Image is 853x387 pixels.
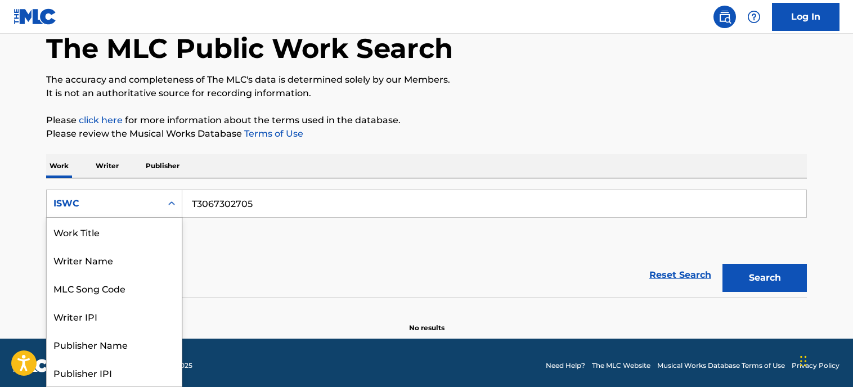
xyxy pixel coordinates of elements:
div: MLC Song Code [47,274,182,302]
a: Terms of Use [242,128,303,139]
a: Public Search [713,6,736,28]
div: Writer Name [47,246,182,274]
p: The accuracy and completeness of The MLC's data is determined solely by our Members. [46,73,807,87]
p: No results [409,309,445,333]
a: Reset Search [644,263,717,287]
h1: The MLC Public Work Search [46,31,453,65]
a: Privacy Policy [792,361,839,371]
img: help [747,10,761,24]
img: search [718,10,731,24]
p: Please review the Musical Works Database [46,127,807,141]
div: Publisher IPI [47,358,182,386]
a: Need Help? [546,361,585,371]
button: Search [722,264,807,292]
div: Work Title [47,218,182,246]
a: Musical Works Database Terms of Use [657,361,785,371]
iframe: Chat Widget [797,333,853,387]
p: It is not an authoritative source for recording information. [46,87,807,100]
div: Drag [800,344,807,378]
p: Please for more information about the terms used in the database. [46,114,807,127]
div: Writer IPI [47,302,182,330]
form: Search Form [46,190,807,298]
div: Help [743,6,765,28]
img: MLC Logo [14,8,57,25]
p: Writer [92,154,122,178]
a: click here [79,115,123,125]
div: ISWC [53,197,155,210]
div: Publisher Name [47,330,182,358]
a: The MLC Website [592,361,650,371]
p: Publisher [142,154,183,178]
p: Work [46,154,72,178]
a: Log In [772,3,839,31]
